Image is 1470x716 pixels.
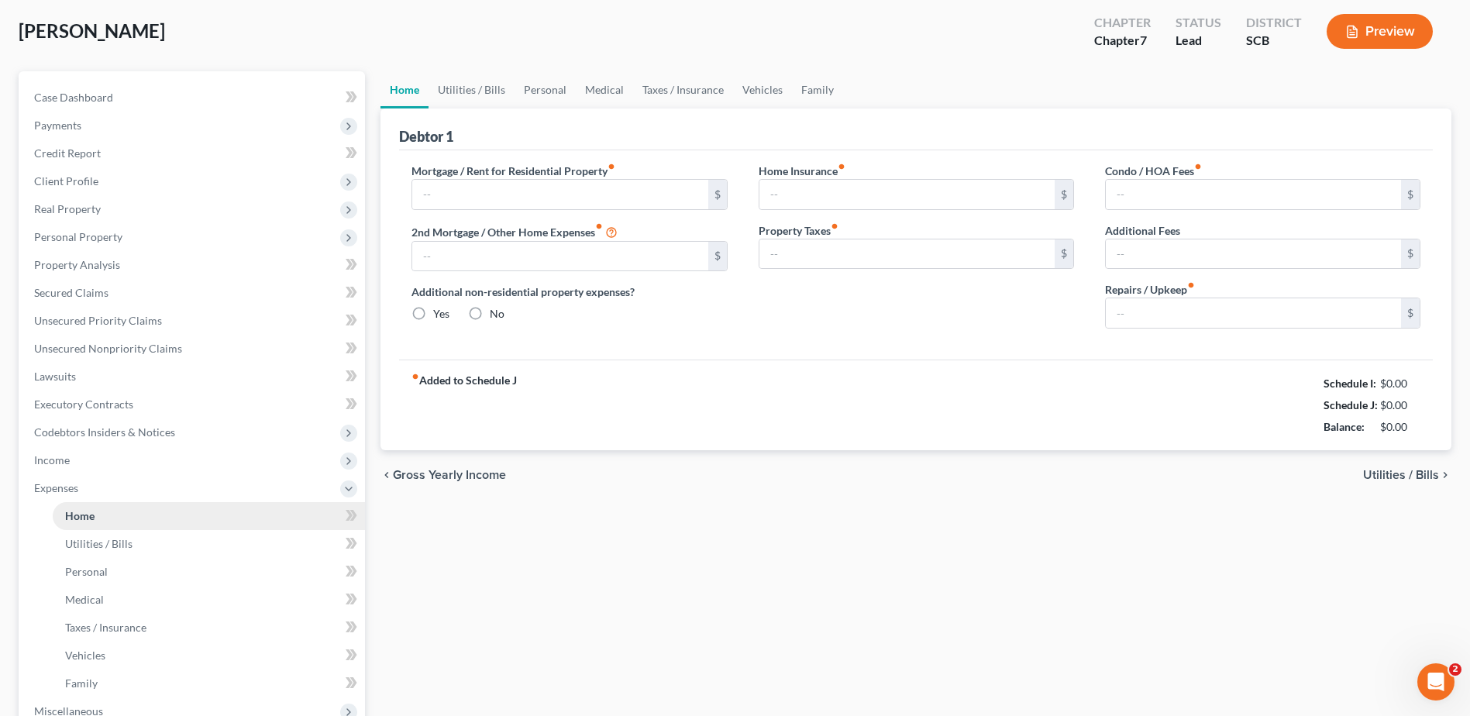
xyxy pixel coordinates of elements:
[759,180,1055,209] input: --
[1246,32,1302,50] div: SCB
[411,373,419,380] i: fiber_manual_record
[53,642,365,670] a: Vehicles
[53,670,365,697] a: Family
[1176,14,1221,32] div: Status
[595,222,603,230] i: fiber_manual_record
[1324,420,1365,433] strong: Balance:
[411,163,615,179] label: Mortgage / Rent for Residential Property
[34,91,113,104] span: Case Dashboard
[65,621,146,634] span: Taxes / Insurance
[759,222,838,239] label: Property Taxes
[399,127,453,146] div: Debtor 1
[22,251,365,279] a: Property Analysis
[1105,222,1180,239] label: Additional Fees
[34,258,120,271] span: Property Analysis
[65,593,104,606] span: Medical
[1380,398,1421,413] div: $0.00
[576,71,633,108] a: Medical
[1324,398,1378,411] strong: Schedule J:
[1055,239,1073,269] div: $
[22,139,365,167] a: Credit Report
[22,84,365,112] a: Case Dashboard
[1380,376,1421,391] div: $0.00
[1363,469,1439,481] span: Utilities / Bills
[433,306,449,322] label: Yes
[53,614,365,642] a: Taxes / Insurance
[708,180,727,209] div: $
[1246,14,1302,32] div: District
[1449,663,1461,676] span: 2
[1439,469,1451,481] i: chevron_right
[34,286,108,299] span: Secured Claims
[733,71,792,108] a: Vehicles
[53,586,365,614] a: Medical
[22,391,365,418] a: Executory Contracts
[1401,239,1420,269] div: $
[1194,163,1202,170] i: fiber_manual_record
[411,373,517,438] strong: Added to Schedule J
[22,307,365,335] a: Unsecured Priority Claims
[633,71,733,108] a: Taxes / Insurance
[412,180,707,209] input: --
[411,284,727,300] label: Additional non-residential property expenses?
[1187,281,1195,289] i: fiber_manual_record
[759,163,845,179] label: Home Insurance
[65,537,133,550] span: Utilities / Bills
[34,342,182,355] span: Unsecured Nonpriority Claims
[34,146,101,160] span: Credit Report
[1401,298,1420,328] div: $
[1105,163,1202,179] label: Condo / HOA Fees
[380,71,429,108] a: Home
[831,222,838,230] i: fiber_manual_record
[34,425,175,439] span: Codebtors Insiders & Notices
[53,530,365,558] a: Utilities / Bills
[1324,377,1376,390] strong: Schedule I:
[53,558,365,586] a: Personal
[393,469,506,481] span: Gross Yearly Income
[65,509,95,522] span: Home
[34,174,98,188] span: Client Profile
[34,314,162,327] span: Unsecured Priority Claims
[1106,239,1401,269] input: --
[19,19,165,42] span: [PERSON_NAME]
[412,242,707,271] input: --
[759,239,1055,269] input: --
[1401,180,1420,209] div: $
[1417,663,1455,701] iframe: Intercom live chat
[792,71,843,108] a: Family
[1380,419,1421,435] div: $0.00
[1176,32,1221,50] div: Lead
[1106,298,1401,328] input: --
[515,71,576,108] a: Personal
[380,469,506,481] button: chevron_left Gross Yearly Income
[34,398,133,411] span: Executory Contracts
[1094,32,1151,50] div: Chapter
[1055,180,1073,209] div: $
[411,222,618,241] label: 2nd Mortgage / Other Home Expenses
[34,370,76,383] span: Lawsuits
[65,676,98,690] span: Family
[22,335,365,363] a: Unsecured Nonpriority Claims
[1094,14,1151,32] div: Chapter
[1327,14,1433,49] button: Preview
[490,306,504,322] label: No
[22,279,365,307] a: Secured Claims
[838,163,845,170] i: fiber_manual_record
[34,453,70,466] span: Income
[65,565,108,578] span: Personal
[1140,33,1147,47] span: 7
[1363,469,1451,481] button: Utilities / Bills chevron_right
[429,71,515,108] a: Utilities / Bills
[34,119,81,132] span: Payments
[53,502,365,530] a: Home
[708,242,727,271] div: $
[65,649,105,662] span: Vehicles
[34,481,78,494] span: Expenses
[1105,281,1195,298] label: Repairs / Upkeep
[34,230,122,243] span: Personal Property
[34,202,101,215] span: Real Property
[380,469,393,481] i: chevron_left
[1106,180,1401,209] input: --
[22,363,365,391] a: Lawsuits
[608,163,615,170] i: fiber_manual_record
